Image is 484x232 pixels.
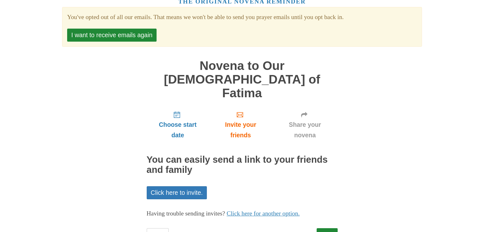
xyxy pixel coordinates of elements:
[147,106,209,144] a: Choose start date
[147,210,225,217] span: Having trouble sending invites?
[147,186,207,199] a: Click here to invite.
[279,119,331,140] span: Share your novena
[215,119,266,140] span: Invite your friends
[67,29,157,42] button: I want to receive emails again
[147,59,338,100] h1: Novena to Our [DEMOGRAPHIC_DATA] of Fatima
[153,119,203,140] span: Choose start date
[209,106,272,144] a: Invite your friends
[227,210,300,217] a: Click here for another option.
[147,155,338,175] h2: You can easily send a link to your friends and family
[67,12,417,23] section: You've opted out of all our emails. That means we won't be able to send you prayer emails until y...
[272,106,338,144] a: Share your novena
